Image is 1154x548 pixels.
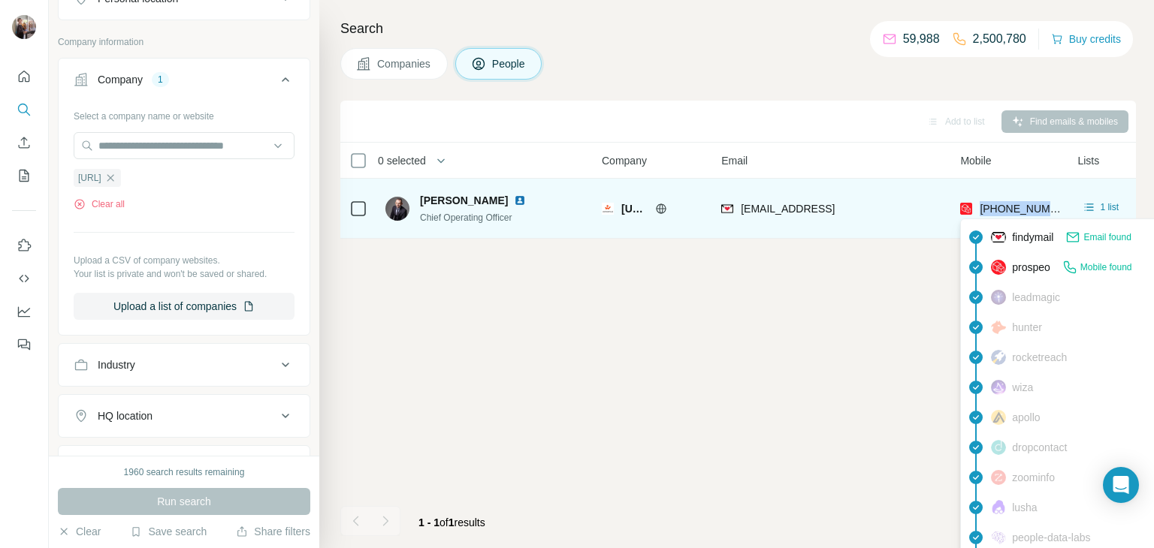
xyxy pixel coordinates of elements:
[1103,467,1139,503] div: Open Intercom Messenger
[1012,320,1042,335] span: hunter
[12,232,36,259] button: Use Surfe on LinkedIn
[58,35,310,49] p: Company information
[98,72,143,87] div: Company
[78,171,101,185] span: [URL]
[12,331,36,358] button: Feedback
[98,357,135,372] div: Industry
[602,153,647,168] span: Company
[58,524,101,539] button: Clear
[59,449,310,485] button: Annual revenue ($)
[378,153,426,168] span: 0 selected
[1077,153,1099,168] span: Lists
[991,290,1006,305] img: provider leadmagic logo
[1080,260,1132,274] span: Mobile found
[74,254,295,267] p: Upload a CSV of company websites.
[377,56,432,71] span: Companies
[420,193,508,208] span: [PERSON_NAME]
[152,73,169,86] div: 1
[12,96,36,123] button: Search
[991,500,1006,515] img: provider lusha logo
[721,201,733,216] img: provider findymail logo
[973,30,1026,48] p: 2,500,780
[12,265,36,292] button: Use Surfe API
[1100,200,1119,214] span: 1 list
[991,260,1006,275] img: provider prospeo logo
[991,230,1006,245] img: provider findymail logo
[1012,500,1037,515] span: lusha
[1083,230,1131,244] span: Email found
[1012,440,1067,455] span: dropcontact
[449,516,455,528] span: 1
[1012,470,1055,485] span: zoominfo
[991,321,1006,334] img: provider hunter logo
[74,104,295,123] div: Select a company name or website
[991,470,1006,485] img: provider zoominfo logo
[74,197,125,211] button: Clear all
[1012,290,1060,305] span: leadmagic
[991,380,1006,395] img: provider wiza logo
[59,398,310,434] button: HQ location
[621,201,648,216] span: [URL]
[991,531,1006,544] img: provider people-data-labs logo
[1012,260,1050,275] span: prospeo
[59,347,310,383] button: Industry
[514,194,526,206] img: LinkedIn logo
[420,212,512,223] span: Chief Operating Officer
[1051,29,1121,50] button: Buy credits
[492,56,527,71] span: People
[74,293,295,320] button: Upload a list of companies
[236,524,310,539] button: Share filters
[12,298,36,325] button: Dashboard
[124,465,245,479] div: 1960 search results remaining
[130,524,207,539] button: Save search
[12,63,36,90] button: Quick start
[991,350,1006,365] img: provider rocketreach logo
[98,408,153,423] div: HQ location
[440,516,449,528] span: of
[1012,230,1053,245] span: findymail
[960,153,991,168] span: Mobile
[12,162,36,189] button: My lists
[991,410,1006,425] img: provider apollo logo
[903,30,940,48] p: 59,988
[74,267,295,281] p: Your list is private and won't be saved or shared.
[12,15,36,39] img: Avatar
[1012,410,1040,425] span: apollo
[385,197,409,221] img: Avatar
[991,440,1006,455] img: provider dropcontact logo
[340,18,1136,39] h4: Search
[721,153,748,168] span: Email
[12,129,36,156] button: Enrich CSV
[980,203,1074,215] span: [PHONE_NUMBER]
[741,203,835,215] span: [EMAIL_ADDRESS]
[1012,530,1090,545] span: people-data-labs
[602,203,614,215] img: Logo of workestra.ai
[418,516,485,528] span: results
[59,62,310,104] button: Company1
[1012,350,1067,365] span: rocketreach
[960,201,972,216] img: provider prospeo logo
[418,516,440,528] span: 1 - 1
[1012,380,1033,395] span: wiza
